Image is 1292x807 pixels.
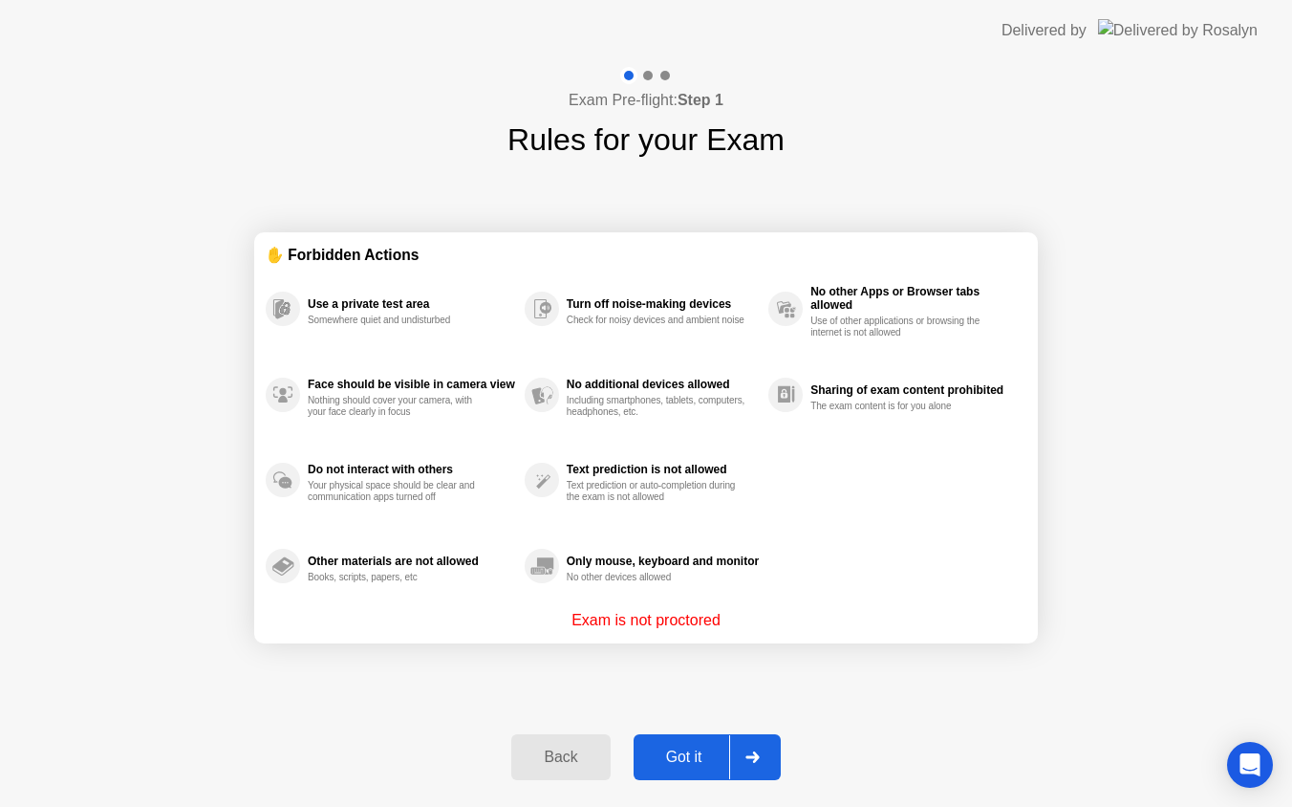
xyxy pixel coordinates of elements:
[810,383,1017,397] div: Sharing of exam content prohibited
[571,609,721,632] p: Exam is not proctored
[810,401,991,412] div: The exam content is for you alone
[1098,19,1258,41] img: Delivered by Rosalyn
[1001,19,1087,42] div: Delivered by
[308,555,515,568] div: Other materials are not allowed
[308,378,515,391] div: Face should be visible in camera view
[567,480,747,503] div: Text prediction or auto-completion during the exam is not allowed
[567,378,759,391] div: No additional devices allowed
[507,117,785,163] h1: Rules for your Exam
[567,395,747,418] div: Including smartphones, tablets, computers, headphones, etc.
[308,572,488,583] div: Books, scripts, papers, etc
[810,316,991,338] div: Use of other applications or browsing the internet is not allowed
[567,463,759,476] div: Text prediction is not allowed
[569,89,723,112] h4: Exam Pre-flight:
[567,315,747,326] div: Check for noisy devices and ambient noise
[266,244,1026,266] div: ✋ Forbidden Actions
[308,297,515,311] div: Use a private test area
[1227,742,1273,788] div: Open Intercom Messenger
[639,749,729,766] div: Got it
[517,749,604,766] div: Back
[678,92,723,108] b: Step 1
[567,555,759,568] div: Only mouse, keyboard and monitor
[567,297,759,311] div: Turn off noise-making devices
[634,734,781,780] button: Got it
[810,285,1017,312] div: No other Apps or Browser tabs allowed
[567,572,747,583] div: No other devices allowed
[308,480,488,503] div: Your physical space should be clear and communication apps turned off
[511,734,610,780] button: Back
[308,463,515,476] div: Do not interact with others
[308,315,488,326] div: Somewhere quiet and undisturbed
[308,395,488,418] div: Nothing should cover your camera, with your face clearly in focus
